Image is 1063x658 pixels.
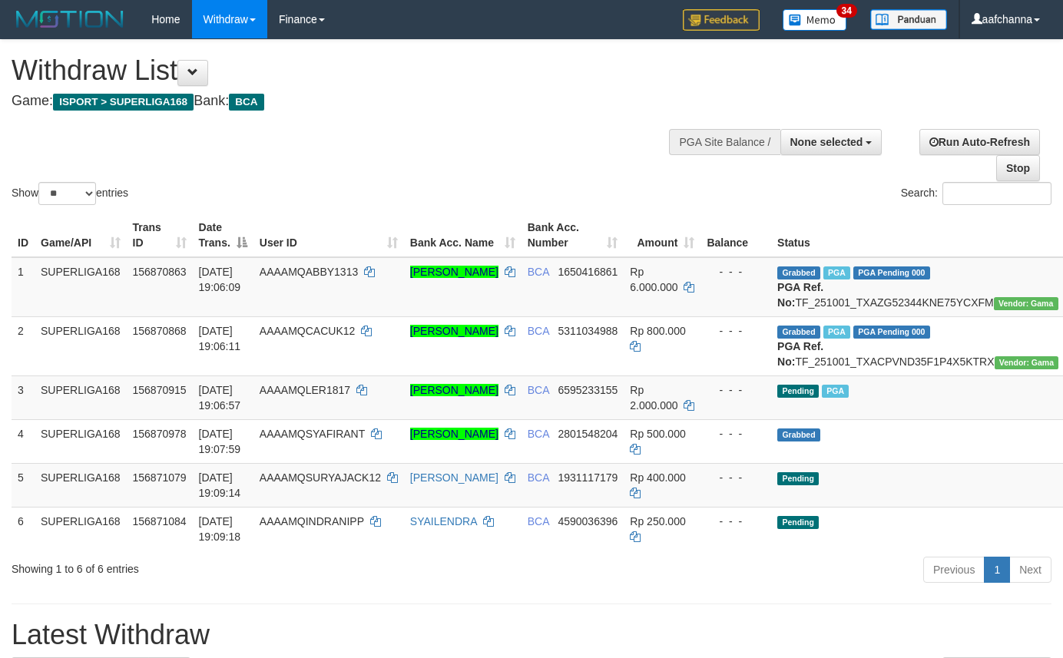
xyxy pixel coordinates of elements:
[669,129,780,155] div: PGA Site Balance /
[410,515,477,527] a: SYAILENDRA
[777,472,819,485] span: Pending
[35,463,127,507] td: SUPERLIGA168
[919,129,1040,155] a: Run Auto-Refresh
[260,384,350,396] span: AAAAMQLER1817
[260,266,358,278] span: AAAAMQABBY1313
[404,213,522,257] th: Bank Acc. Name: activate to sort column ascending
[984,557,1010,583] a: 1
[707,470,765,485] div: - - -
[12,419,35,463] td: 4
[558,266,618,278] span: Copy 1650416861 to clipboard
[12,555,432,577] div: Showing 1 to 6 of 6 entries
[133,325,187,337] span: 156870868
[823,326,850,339] span: Marked by aafsoycanthlai
[630,384,677,412] span: Rp 2.000.000
[777,266,820,279] span: Grabbed
[528,384,549,396] span: BCA
[630,515,685,527] span: Rp 250.000
[822,385,849,398] span: Marked by aafsoycanthlai
[199,266,241,293] span: [DATE] 19:06:09
[260,471,381,484] span: AAAAMQSURYAJACK12
[923,557,985,583] a: Previous
[707,426,765,441] div: - - -
[193,213,253,257] th: Date Trans.: activate to sort column descending
[199,515,241,543] span: [DATE] 19:09:18
[253,213,404,257] th: User ID: activate to sort column ascending
[996,155,1040,181] a: Stop
[777,340,823,368] b: PGA Ref. No:
[12,316,35,375] td: 2
[777,385,819,398] span: Pending
[630,266,677,293] span: Rp 6.000.000
[528,428,549,440] span: BCA
[410,384,498,396] a: [PERSON_NAME]
[133,384,187,396] span: 156870915
[35,507,127,551] td: SUPERLIGA168
[53,94,194,111] span: ISPORT > SUPERLIGA168
[12,55,694,86] h1: Withdraw List
[133,515,187,527] span: 156871084
[12,375,35,419] td: 3
[558,471,618,484] span: Copy 1931117179 to clipboard
[410,471,498,484] a: [PERSON_NAME]
[558,515,618,527] span: Copy 4590036396 to clipboard
[836,4,857,18] span: 34
[35,316,127,375] td: SUPERLIGA168
[12,213,35,257] th: ID
[12,182,128,205] label: Show entries
[35,213,127,257] th: Game/API: activate to sort column ascending
[777,281,823,309] b: PGA Ref. No:
[994,297,1058,310] span: Vendor URL: https://trx31.1velocity.biz
[127,213,193,257] th: Trans ID: activate to sort column ascending
[410,266,498,278] a: [PERSON_NAME]
[199,325,241,352] span: [DATE] 19:06:11
[707,264,765,279] div: - - -
[707,382,765,398] div: - - -
[410,325,498,337] a: [PERSON_NAME]
[630,325,685,337] span: Rp 800.000
[410,428,498,440] a: [PERSON_NAME]
[777,326,820,339] span: Grabbed
[199,471,241,499] span: [DATE] 19:09:14
[528,471,549,484] span: BCA
[199,384,241,412] span: [DATE] 19:06:57
[558,384,618,396] span: Copy 6595233155 to clipboard
[35,257,127,317] td: SUPERLIGA168
[624,213,700,257] th: Amount: activate to sort column ascending
[995,356,1059,369] span: Vendor URL: https://trx31.1velocity.biz
[199,428,241,455] span: [DATE] 19:07:59
[522,213,624,257] th: Bank Acc. Number: activate to sort column ascending
[260,515,364,527] span: AAAAMQINDRANIPP
[133,471,187,484] span: 156871079
[901,182,1051,205] label: Search:
[780,129,883,155] button: None selected
[707,323,765,339] div: - - -
[528,325,549,337] span: BCA
[700,213,771,257] th: Balance
[558,325,618,337] span: Copy 5311034988 to clipboard
[558,428,618,440] span: Copy 2801548204 to clipboard
[783,9,847,31] img: Button%20Memo.svg
[260,428,365,440] span: AAAAMQSYAFIRANT
[35,419,127,463] td: SUPERLIGA168
[777,428,820,441] span: Grabbed
[777,516,819,529] span: Pending
[707,514,765,529] div: - - -
[853,326,930,339] span: PGA Pending
[229,94,263,111] span: BCA
[942,182,1051,205] input: Search:
[683,9,760,31] img: Feedback.jpg
[853,266,930,279] span: PGA Pending
[790,136,863,148] span: None selected
[12,257,35,317] td: 1
[38,182,96,205] select: Showentries
[12,620,1051,650] h1: Latest Withdraw
[528,266,549,278] span: BCA
[133,428,187,440] span: 156870978
[12,8,128,31] img: MOTION_logo.png
[133,266,187,278] span: 156870863
[528,515,549,527] span: BCA
[630,471,685,484] span: Rp 400.000
[870,9,947,30] img: panduan.png
[12,507,35,551] td: 6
